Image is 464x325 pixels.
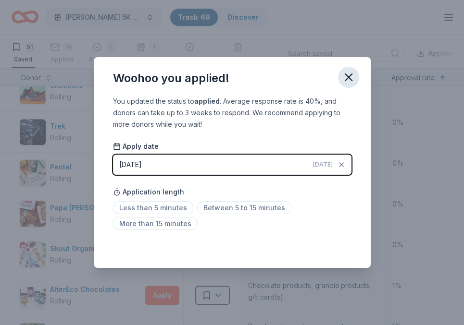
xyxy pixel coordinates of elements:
button: [DATE][DATE] [113,155,351,175]
span: Application length [113,186,184,198]
span: Between 5 to 15 minutes [197,201,291,214]
div: You updated the status to . Average response rate is 40%, and donors can take up to 3 weeks to re... [113,96,351,130]
b: applied [194,97,220,105]
div: Woohoo you applied! [113,71,229,86]
span: [DATE] [313,161,333,169]
span: More than 15 minutes [113,217,198,230]
span: Less than 5 minutes [113,201,193,214]
div: [DATE] [119,159,142,170]
span: Apply date [113,142,159,151]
